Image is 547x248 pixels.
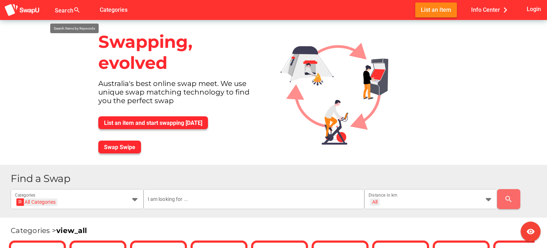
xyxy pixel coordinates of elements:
img: Graphic.svg [275,20,406,153]
span: Swap Swipe [104,144,135,151]
img: aSD8y5uGLpzPJLYTcYcjNu3laj1c05W5KWf0Ds+Za8uybjssssuu+yyyy677LKX2n+PWMSDJ9a87AAAAABJRU5ErkJggg== [4,4,40,17]
button: Login [525,2,543,16]
i: false [89,6,98,14]
button: Info Center [465,2,516,17]
div: All Categories [19,198,56,206]
span: Login [527,4,541,14]
span: Info Center [471,4,511,16]
button: Categories [94,2,133,17]
a: Categories [94,6,133,13]
span: List an Item [421,5,451,15]
div: Australia's best online swap meet. We use unique swap matching technology to find you the perfect... [93,79,269,111]
button: List an item and start swapping [DATE] [98,116,208,129]
button: Swap Swipe [98,141,141,153]
input: I am looking for ... [148,189,360,209]
button: List an Item [415,2,457,17]
span: Categories > [11,226,87,235]
span: Categories [100,4,127,16]
h1: Find a Swap [11,173,541,184]
span: List an item and start swapping [DATE] [104,120,202,126]
div: Swapping, evolved [93,26,269,79]
a: view_all [56,226,87,235]
i: search [504,195,513,203]
i: chevron_right [500,5,511,15]
i: visibility [526,227,535,236]
div: All [372,199,377,205]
